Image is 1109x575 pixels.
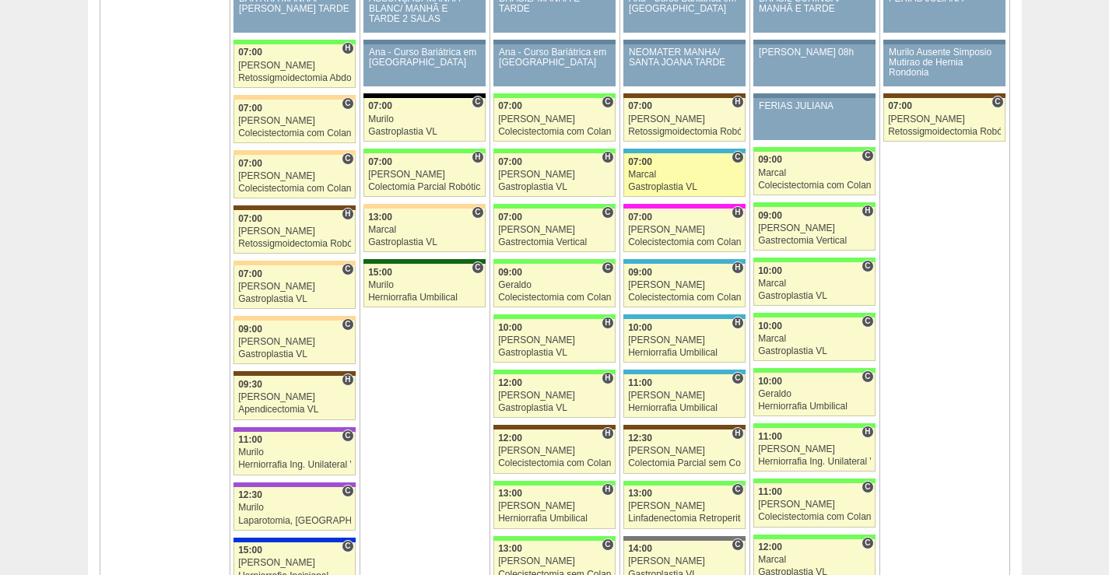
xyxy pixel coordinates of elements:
div: NEOMATER MANHÃ/ SANTA JOANA TARDE [629,47,740,68]
span: 13:00 [628,488,652,499]
div: Key: São Bernardo [623,536,745,541]
span: 09:00 [758,154,782,165]
span: 07:00 [368,100,392,111]
div: Key: Brasil [753,423,875,428]
a: C 07:00 [PERSON_NAME] Gastroplastia VL [233,265,355,309]
span: 10:00 [498,322,522,333]
a: H 11:00 [PERSON_NAME] Herniorrafia Ing. Unilateral VL [753,428,875,472]
a: FERIAS JULIANA [753,98,875,140]
div: Apendicectomia VL [238,405,351,415]
a: C 09:00 [PERSON_NAME] Gastroplastia VL [233,321,355,364]
span: 11:00 [628,377,652,388]
div: Key: Brasil [493,314,615,319]
div: Key: Bartira [363,204,485,209]
span: Consultório [602,261,613,274]
div: [PERSON_NAME] [498,114,611,124]
span: Hospital [732,317,743,329]
span: 11:00 [758,486,782,497]
div: Gastroplastia VL [758,291,871,301]
a: Ana - Curso Bariátrica em [GEOGRAPHIC_DATA] [363,44,485,86]
div: Key: Brasil [753,202,875,207]
span: Consultório [342,153,353,165]
span: Hospital [472,151,483,163]
span: 12:00 [498,433,522,444]
a: H 09:00 [PERSON_NAME] Colecistectomia com Colangiografia VL [623,264,745,307]
a: C 07:00 Marcal Gastroplastia VL [623,153,745,197]
div: [PERSON_NAME] [628,114,741,124]
div: Key: Brasil [493,481,615,486]
div: Colecistectomia com Colangiografia VL [498,293,611,303]
div: Gastroplastia VL [498,348,611,358]
div: Key: Neomater [623,259,745,264]
div: [PERSON_NAME] [628,335,741,345]
div: Murilo Ausente Simposio Mutirao de Hernia Rondonia [889,47,1000,79]
div: Gastrectomia Vertical [758,236,871,246]
div: Key: Bartira [233,150,355,155]
a: H 07:00 [PERSON_NAME] Colecistectomia com Colangiografia VL [623,209,745,252]
a: H 09:00 [PERSON_NAME] Gastrectomia Vertical [753,207,875,251]
div: Key: IFOR [233,482,355,487]
span: 14:00 [628,543,652,554]
div: Marcal [758,555,871,565]
div: [PERSON_NAME] [238,282,351,292]
span: 11:00 [238,434,262,445]
a: H 07:00 [PERSON_NAME] Gastroplastia VL [493,153,615,197]
div: Gastroplastia VL [498,403,611,413]
div: Ana - Curso Bariátrica em [GEOGRAPHIC_DATA] [499,47,610,68]
div: Marcal [758,168,871,178]
div: Key: Brasil [493,204,615,209]
div: Key: Brasil [493,93,615,98]
div: Colecistectomia com Colangiografia VL [498,127,611,137]
span: Consultório [342,318,353,331]
div: Key: Aviso [883,40,1005,44]
a: C 07:00 [PERSON_NAME] Colecistectomia com Colangiografia VL [493,98,615,142]
a: C 12:30 Murilo Laparotomia, [GEOGRAPHIC_DATA], Drenagem, Bridas VL [233,487,355,531]
div: Colecistectomia com Colangiografia VL [758,181,871,191]
a: [PERSON_NAME] 08h [753,44,875,86]
div: Key: Neomater [623,314,745,319]
span: Consultório [732,483,743,496]
span: 07:00 [238,103,262,114]
span: Consultório [862,481,873,493]
div: Retossigmoidectomia Robótica [888,127,1001,137]
div: Herniorrafia Umbilical [758,401,871,412]
div: Colecistectomia com Colangiografia VL [758,512,871,522]
div: [PERSON_NAME] [758,223,871,233]
a: H 12:00 [PERSON_NAME] Gastroplastia VL [493,374,615,418]
div: Key: Brasil [493,259,615,264]
a: H 10:00 [PERSON_NAME] Herniorrafia Umbilical [623,319,745,363]
a: H 09:30 [PERSON_NAME] Apendicectomia VL [233,376,355,419]
span: 07:00 [238,158,262,169]
div: Key: Neomater [623,149,745,153]
span: Consultório [732,151,743,163]
span: Hospital [602,427,613,440]
div: Key: Brasil [363,149,485,153]
div: Gastroplastia VL [238,294,351,304]
div: Key: Santa Joana [623,425,745,429]
span: 15:00 [238,545,262,556]
div: [PERSON_NAME] [238,226,351,237]
div: Retossigmoidectomia Robótica [628,127,741,137]
div: [PERSON_NAME] [238,337,351,347]
a: H 12:00 [PERSON_NAME] Colecistectomia com Colangiografia VL [493,429,615,473]
div: Key: Brasil [753,535,875,539]
div: Marcal [758,279,871,289]
span: Consultório [862,260,873,272]
span: 07:00 [238,47,262,58]
div: [PERSON_NAME] [628,556,741,566]
a: C 11:00 [PERSON_NAME] Herniorrafia Umbilical [623,374,745,418]
div: Marcal [758,334,871,344]
div: Colecistectomia com Colangiografia VL [238,128,351,138]
div: Herniorrafia Ing. Unilateral VL [758,457,871,467]
span: 13:00 [368,212,392,223]
span: Consultório [472,261,483,274]
span: 10:00 [758,376,782,387]
div: Murilo [368,114,481,124]
div: Colecistectomia com Colangiografia VL [498,458,611,468]
div: Key: IFOR [233,427,355,432]
div: Herniorrafia Ing. Unilateral VL [238,460,351,470]
span: 07:00 [238,268,262,279]
div: Key: Bartira [233,316,355,321]
div: Marcal [628,170,741,180]
div: Key: Aviso [753,40,875,44]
